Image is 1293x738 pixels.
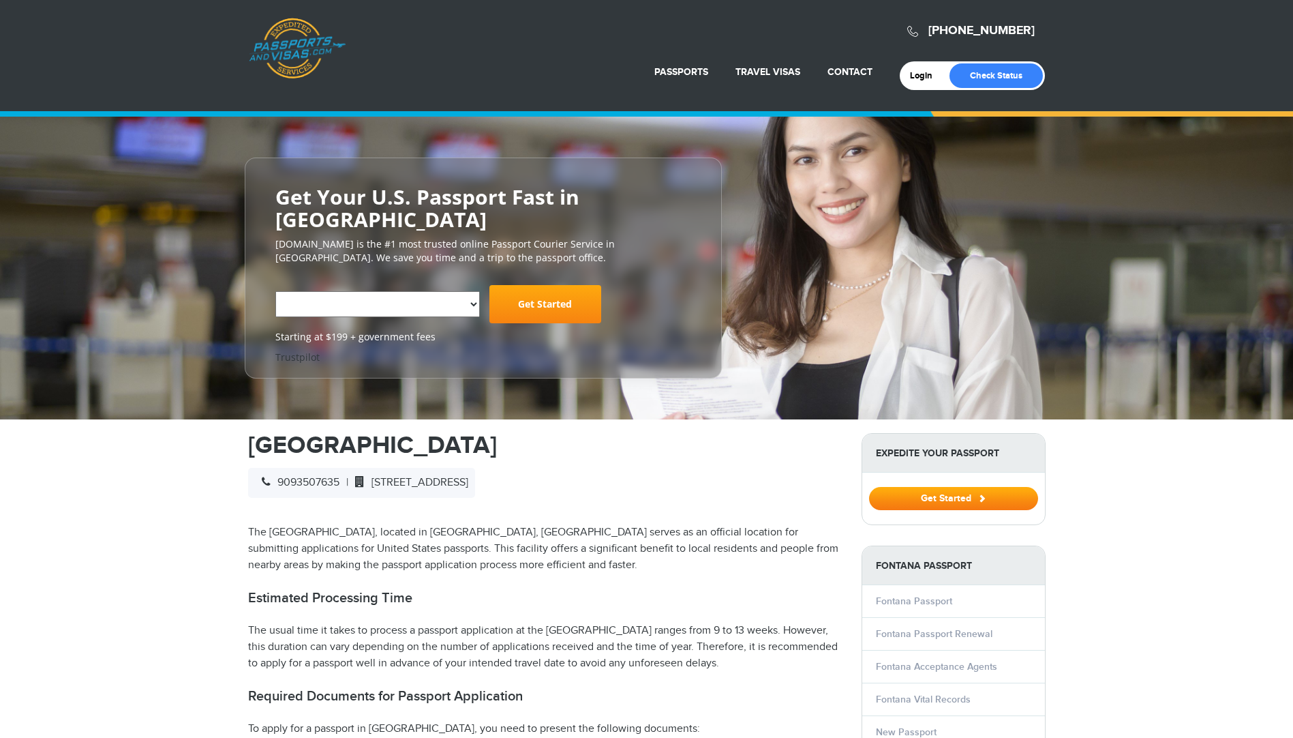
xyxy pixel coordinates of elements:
[876,694,971,705] a: Fontana Vital Records
[275,186,691,231] h2: Get Your U.S. Passport Fast in [GEOGRAPHIC_DATA]
[275,330,691,344] span: Starting at $199 + government fees
[249,18,346,79] a: Passports & [DOMAIN_NAME]
[876,661,997,673] a: Fontana Acceptance Agents
[654,66,708,78] a: Passports
[248,721,841,737] p: To apply for a passport in [GEOGRAPHIC_DATA], you need to present the following documents:
[255,476,339,489] span: 9093507635
[735,66,800,78] a: Travel Visas
[348,476,468,489] span: [STREET_ADDRESS]
[275,237,691,265] p: [DOMAIN_NAME] is the #1 most trusted online Passport Courier Service in [GEOGRAPHIC_DATA]. We sav...
[248,688,841,705] h2: Required Documents for Passport Application
[248,433,841,458] h1: [GEOGRAPHIC_DATA]
[862,434,1045,473] strong: Expedite Your Passport
[910,70,942,81] a: Login
[876,726,937,738] a: New Passport
[928,23,1035,38] a: [PHONE_NUMBER]
[275,351,320,364] a: Trustpilot
[248,525,841,574] p: The [GEOGRAPHIC_DATA], located in [GEOGRAPHIC_DATA], [GEOGRAPHIC_DATA] serves as an official loca...
[248,468,475,498] div: |
[949,63,1043,88] a: Check Status
[248,590,841,606] h2: Estimated Processing Time
[876,628,992,640] a: Fontana Passport Renewal
[869,492,1038,503] a: Get Started
[876,595,952,607] a: Fontana Passport
[869,487,1038,510] button: Get Started
[248,623,841,672] p: The usual time it takes to process a passport application at the [GEOGRAPHIC_DATA] ranges from 9 ...
[827,66,872,78] a: Contact
[489,285,601,323] a: Get Started
[862,546,1045,585] strong: Fontana Passport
